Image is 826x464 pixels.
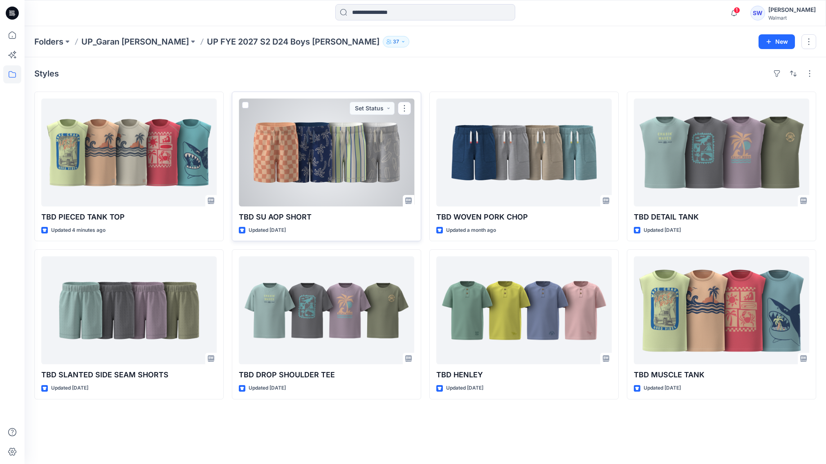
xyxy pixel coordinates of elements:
[634,211,809,223] p: TBD DETAIL TANK
[634,256,809,364] a: TBD MUSCLE TANK
[644,384,681,392] p: Updated [DATE]
[768,5,816,15] div: [PERSON_NAME]
[436,369,612,381] p: TBD HENLEY
[383,36,409,47] button: 37
[239,211,414,223] p: TBD SU AOP SHORT
[436,99,612,206] a: TBD WOVEN PORK CHOP
[41,99,217,206] a: TBD PIECED TANK TOP
[34,69,59,78] h4: Styles
[436,256,612,364] a: TBD HENLEY
[207,36,379,47] p: UP FYE 2027 S2 D24 Boys [PERSON_NAME]
[446,226,496,235] p: Updated a month ago
[249,384,286,392] p: Updated [DATE]
[634,369,809,381] p: TBD MUSCLE TANK
[81,36,189,47] a: UP_Garan [PERSON_NAME]
[768,15,816,21] div: Walmart
[734,7,740,13] span: 1
[239,256,414,364] a: TBD DROP SHOULDER TEE
[41,369,217,381] p: TBD SLANTED SIDE SEAM SHORTS
[393,37,399,46] p: 37
[634,99,809,206] a: TBD DETAIL TANK
[436,211,612,223] p: TBD WOVEN PORK CHOP
[750,6,765,20] div: SW
[34,36,63,47] a: Folders
[759,34,795,49] button: New
[41,256,217,364] a: TBD SLANTED SIDE SEAM SHORTS
[239,99,414,206] a: TBD SU AOP SHORT
[239,369,414,381] p: TBD DROP SHOULDER TEE
[446,384,483,392] p: Updated [DATE]
[249,226,286,235] p: Updated [DATE]
[51,384,88,392] p: Updated [DATE]
[644,226,681,235] p: Updated [DATE]
[51,226,105,235] p: Updated 4 minutes ago
[41,211,217,223] p: TBD PIECED TANK TOP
